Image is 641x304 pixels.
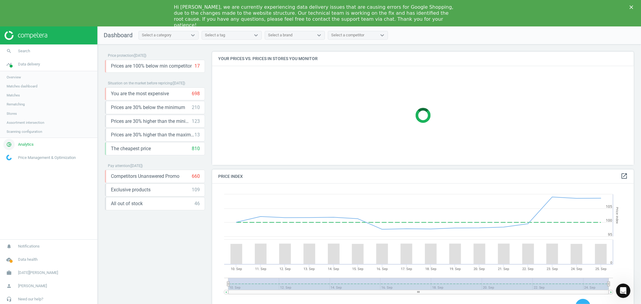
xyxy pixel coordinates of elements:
span: You are the most expensive [111,90,169,97]
div: Close [630,5,636,9]
span: Need our help? [18,296,43,302]
span: Notifications [18,244,40,249]
span: ( [DATE] ) [133,53,146,58]
tspan: 21. Sep [498,267,509,271]
h4: Your prices vs. prices in stores you monitor [212,52,634,66]
span: Situation on the market before repricing [108,81,172,85]
span: All out of stock [111,200,143,207]
span: Competitors Unanswered Promo [111,173,179,180]
div: 810 [192,145,200,152]
span: Overview [7,75,21,80]
tspan: 17. Sep [401,267,412,271]
h4: Price Index [212,169,634,184]
span: Prices are 30% below the minimum [111,104,185,111]
div: 109 [192,187,200,193]
tspan: 22. Sep [522,267,533,271]
i: timeline [3,59,15,70]
span: The cheapest price [111,145,151,152]
i: work [3,267,15,278]
span: Prices are 30% higher than the minimum [111,118,192,125]
span: Matches dashboard [7,84,38,89]
span: Matches [7,93,20,98]
div: Hi [PERSON_NAME], we are currently experiencing data delivery issues that are causing errors for ... [174,4,458,28]
i: notifications [3,241,15,252]
div: 660 [192,173,200,180]
span: Pay attention [108,164,130,168]
div: 46 [194,200,200,207]
i: search [3,45,15,57]
span: Data delivery [18,62,40,67]
tspan: 23. Sep [547,267,558,271]
div: 123 [192,118,200,125]
span: Prices are 30% higher than the maximal [111,132,194,138]
div: 17 [194,63,200,69]
div: 210 [192,104,200,111]
img: wGWNvw8QSZomAAAAABJRU5ErkJggg== [6,155,12,160]
tspan: 14. Sep [328,267,339,271]
tspan: 11. Sep [255,267,266,271]
span: Dashboard [104,32,133,39]
img: ajHJNr6hYgQAAAAASUVORK5CYII= [5,31,47,40]
tspan: 19. Sep [450,267,461,271]
text: 0 [610,261,612,265]
span: Search [18,48,30,54]
text: 100 [606,218,612,223]
tspan: 13. Sep [304,267,315,271]
tspan: 25. Sep [595,267,606,271]
span: Price protection [108,53,133,58]
text: 105 [606,205,612,209]
span: Analytics [18,142,34,147]
tspan: 16. Sep [377,267,388,271]
span: ( [DATE] ) [130,164,143,168]
tspan: 15. Sep [352,267,363,271]
div: Select a tag [205,33,225,38]
tspan: 12. Sep [279,267,291,271]
iframe: Intercom live chat [616,284,630,298]
span: Scanning configuration [7,129,42,134]
div: Select a brand [268,33,292,38]
div: Select a competitor [331,33,364,38]
span: Assortment intersection [7,120,44,125]
i: person [3,280,15,292]
span: Exclusive products [111,187,151,193]
div: 13 [194,132,200,138]
tspan: 24. Sep [571,267,582,271]
div: 698 [192,90,200,97]
span: ( [DATE] ) [172,81,185,85]
tspan: 18. Sep [425,267,436,271]
tspan: 20. Sep [474,267,485,271]
a: open_in_new [621,172,628,180]
span: [DATE][PERSON_NAME] [18,270,58,275]
i: cloud_done [3,254,15,265]
tspan: 10. Sep [231,267,242,271]
div: Select a category [142,33,171,38]
span: Stores [7,111,17,116]
tspan: Price Index [615,207,619,224]
span: Prices are 100% below min competitor [111,63,192,69]
span: Data health [18,257,38,262]
span: Rematching [7,102,25,107]
span: [PERSON_NAME] [18,283,47,289]
text: 95 [608,233,612,237]
i: pie_chart_outlined [3,139,15,150]
span: Price Management & Optimization [18,155,76,160]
